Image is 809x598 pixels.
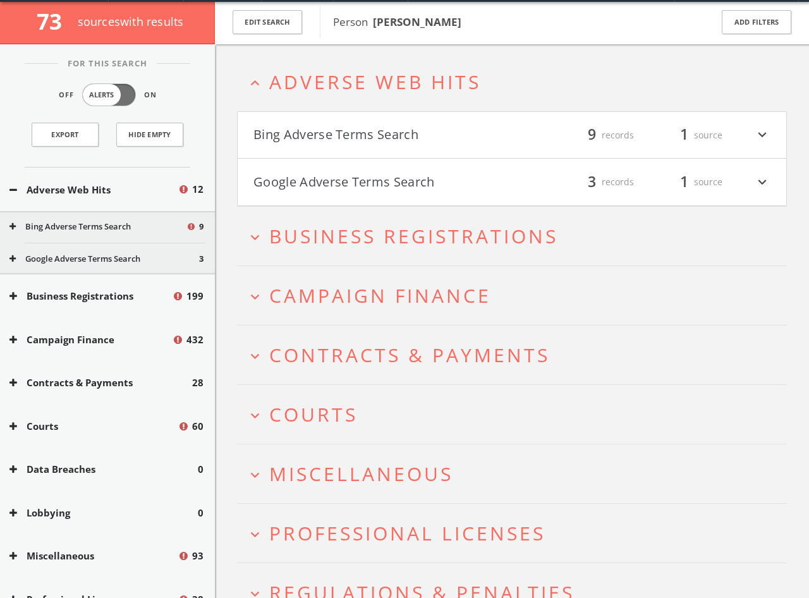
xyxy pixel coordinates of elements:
[32,123,99,147] a: Export
[246,75,264,92] i: expand_less
[754,171,770,193] i: expand_more
[582,171,602,193] span: 3
[246,345,787,365] button: expand_moreContracts & Payments
[246,285,787,306] button: expand_moreCampaign Finance
[558,171,634,193] div: records
[192,549,204,563] span: 93
[186,289,204,303] span: 199
[246,463,787,484] button: expand_moreMiscellaneous
[9,506,198,520] button: Lobbying
[192,183,204,197] span: 12
[9,253,199,265] button: Google Adverse Terms Search
[269,520,545,546] span: Professional Licenses
[647,125,722,146] div: source
[269,283,491,308] span: Campaign Finance
[199,221,204,233] span: 9
[198,506,204,520] span: 0
[674,124,694,146] span: 1
[246,467,264,484] i: expand_more
[246,526,264,543] i: expand_more
[582,124,602,146] span: 9
[59,90,74,101] span: Off
[199,253,204,265] span: 3
[246,407,264,424] i: expand_more
[246,404,787,425] button: expand_moreCourts
[186,333,204,347] span: 432
[246,288,264,305] i: expand_more
[269,342,550,368] span: Contracts & Payments
[9,289,172,303] button: Business Registrations
[246,71,787,92] button: expand_lessAdverse Web Hits
[9,419,178,434] button: Courts
[116,123,183,147] button: Hide Empty
[333,15,461,29] span: Person
[9,462,198,477] button: Data Breaches
[9,333,172,347] button: Campaign Finance
[246,523,787,544] button: expand_moreProfessional Licenses
[269,69,481,95] span: Adverse Web Hits
[269,223,558,249] span: Business Registrations
[558,125,634,146] div: records
[269,401,358,427] span: Courts
[144,90,157,101] span: On
[192,375,204,390] span: 28
[246,226,787,247] button: expand_moreBusiness Registrations
[253,125,512,146] button: Bing Adverse Terms Search
[9,221,186,233] button: Bing Adverse Terms Search
[233,10,302,35] button: Edit Search
[373,15,461,29] b: [PERSON_NAME]
[269,461,453,487] span: Miscellaneous
[58,58,157,70] span: For This Search
[9,549,178,563] button: Miscellaneous
[674,171,694,193] span: 1
[37,6,73,36] span: 73
[9,375,192,390] button: Contracts & Payments
[246,348,264,365] i: expand_more
[647,171,722,193] div: source
[192,419,204,434] span: 60
[198,462,204,477] span: 0
[754,125,770,146] i: expand_more
[9,183,178,197] button: Adverse Web Hits
[253,171,512,193] button: Google Adverse Terms Search
[246,229,264,246] i: expand_more
[78,14,184,29] span: source s with results
[722,10,791,35] button: Add Filters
